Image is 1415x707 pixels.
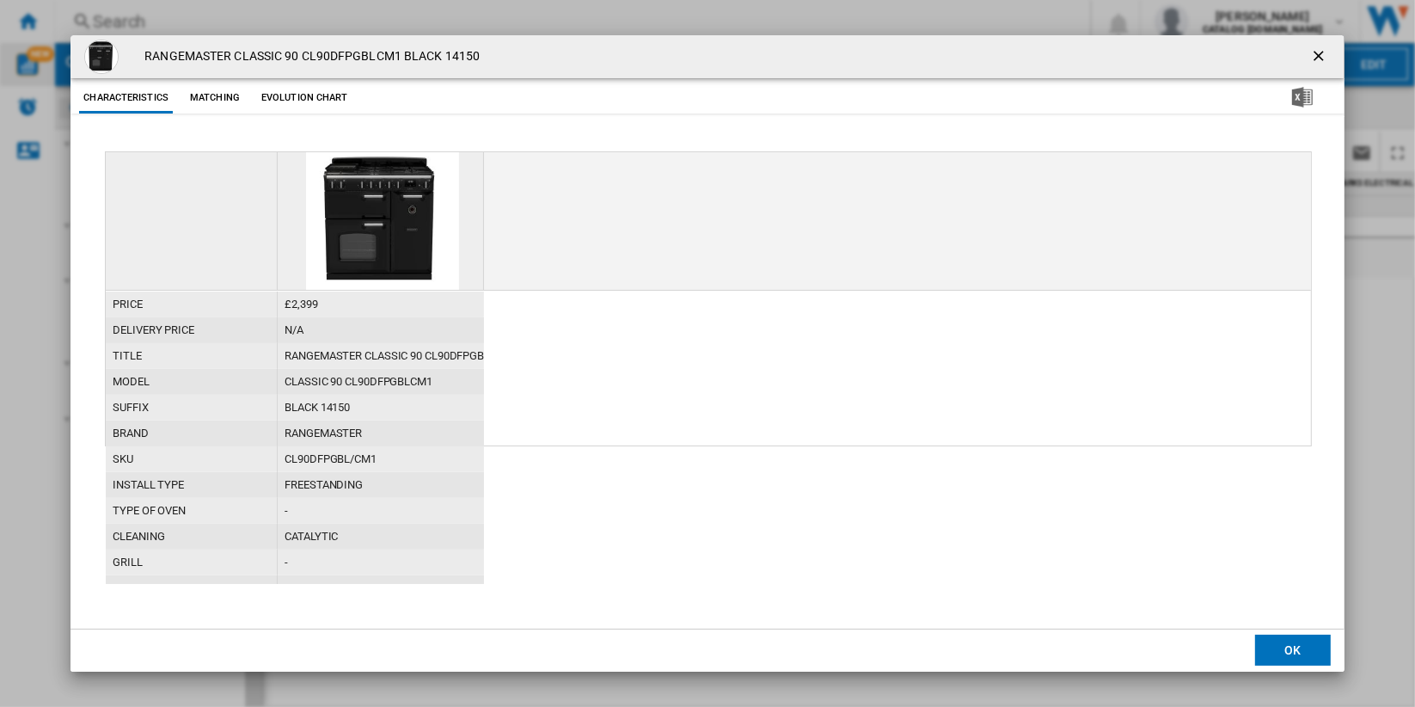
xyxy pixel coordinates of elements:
button: Matching [177,83,253,114]
div: COOKER FORMAT [106,575,277,601]
div: GRILL [106,550,277,575]
div: - [278,550,484,575]
button: getI18NText('BUTTONS.CLOSE_DIALOG') [1303,40,1338,74]
div: sku [106,446,277,472]
button: Download in Excel [1265,83,1340,114]
img: excel-24x24.png [1292,87,1313,108]
md-dialog: Product popup [70,35,1344,672]
h4: RANGEMASTER CLASSIC 90 CL90DFPGBLCM1 BLACK 14150 [136,48,480,65]
div: delivery price [106,317,277,343]
div: suffix [106,395,277,421]
div: model [106,369,277,395]
ng-md-icon: getI18NText('BUTTONS.CLOSE_DIALOG') [1310,47,1331,68]
div: CATALYTIC [278,524,484,550]
div: FREESTANDING [278,472,484,498]
div: CLASSIC 90 CL90DFPGBLCM1 [278,369,484,395]
img: cl90dfpgblcm1.jpg [306,152,459,290]
div: INSTALL TYPE [106,472,277,498]
button: Evolution chart [257,83,352,114]
button: Characteristics [79,83,173,114]
div: price [106,292,277,317]
div: CL90DFPGBL/CM1 [278,446,484,472]
div: CLEANING [106,524,277,550]
div: N/A [278,317,484,343]
div: RANGE COOKER [278,575,484,601]
button: OK [1255,635,1331,666]
div: brand [106,421,277,446]
div: £2,399 [278,292,484,317]
div: RANGEMASTER CLASSIC 90 CL90DFPGBLCM1 BLACK 14150 [278,343,484,369]
div: BLACK 14150 [278,395,484,421]
div: title [106,343,277,369]
img: cl90dfpgblcm1.jpg [84,40,119,74]
div: RANGEMASTER [278,421,484,446]
div: - [278,498,484,524]
div: TYPE OF OVEN [106,498,277,524]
